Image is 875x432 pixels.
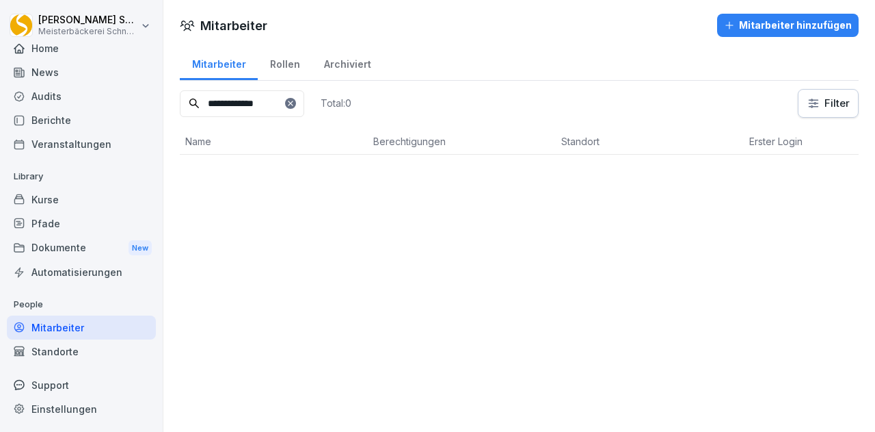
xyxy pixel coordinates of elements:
[129,240,152,256] div: New
[7,132,156,156] a: Veranstaltungen
[7,212,156,236] a: Pfade
[7,188,156,212] a: Kurse
[200,16,267,35] h1: Mitarbeiter
[7,60,156,84] a: News
[7,84,156,108] a: Audits
[180,129,368,155] th: Name
[312,45,383,80] a: Archiviert
[38,27,138,36] p: Meisterbäckerei Schneckenburger
[321,97,351,110] p: Total: 0
[798,90,858,117] button: Filter
[180,45,258,80] a: Mitarbeiter
[7,260,156,284] a: Automatisierungen
[7,397,156,421] a: Einstellungen
[368,129,556,155] th: Berechtigungen
[38,14,138,26] p: [PERSON_NAME] Schneckenburger
[724,18,852,33] div: Mitarbeiter hinzufügen
[7,108,156,132] a: Berichte
[7,373,156,397] div: Support
[7,316,156,340] a: Mitarbeiter
[7,236,156,261] div: Dokumente
[807,97,850,110] div: Filter
[7,340,156,364] a: Standorte
[7,36,156,60] a: Home
[258,45,312,80] a: Rollen
[7,166,156,188] p: Library
[7,294,156,316] p: People
[556,129,744,155] th: Standort
[717,14,859,37] button: Mitarbeiter hinzufügen
[7,236,156,261] a: DokumenteNew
